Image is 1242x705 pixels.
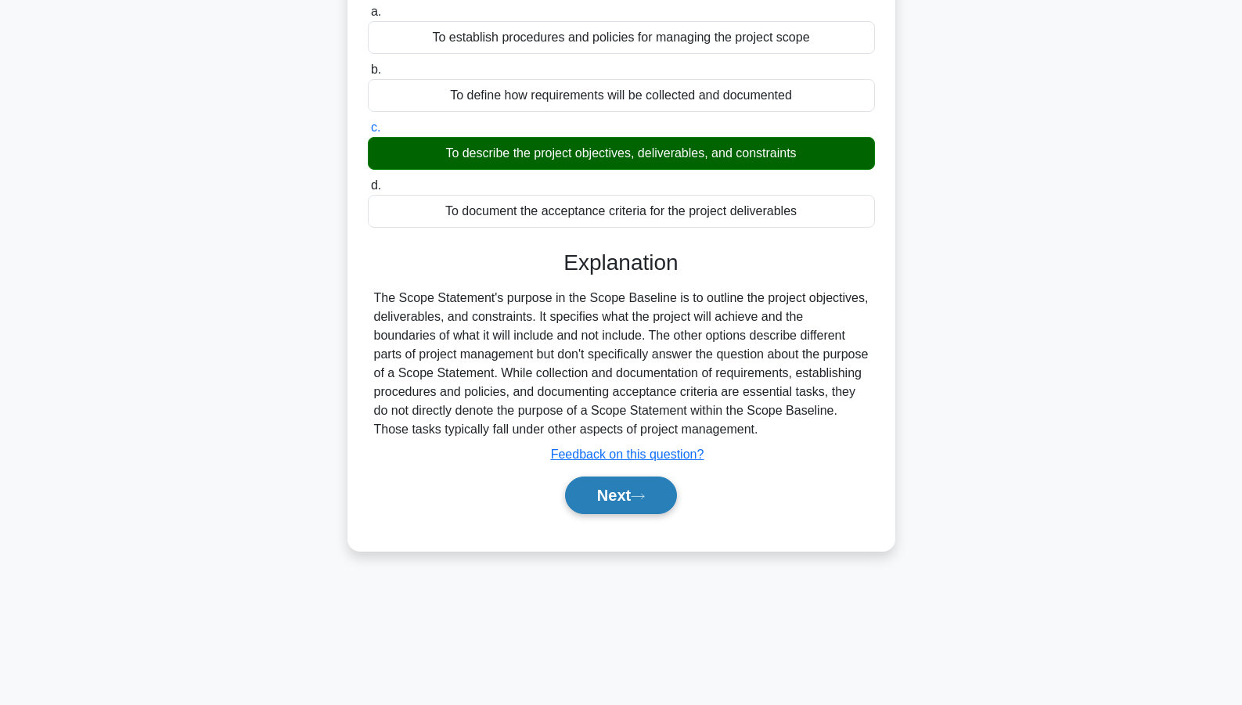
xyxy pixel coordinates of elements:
[377,250,866,276] h3: Explanation
[368,195,875,228] div: To document the acceptance criteria for the project deliverables
[368,21,875,54] div: To establish procedures and policies for managing the project scope
[374,289,869,439] div: The Scope Statement's purpose in the Scope Baseline is to outline the project objectives, deliver...
[551,448,704,461] a: Feedback on this question?
[565,477,677,514] button: Next
[368,137,875,170] div: To describe the project objectives, deliverables, and constraints
[371,120,380,134] span: c.
[368,79,875,112] div: To define how requirements will be collected and documented
[371,5,381,18] span: a.
[371,63,381,76] span: b.
[371,178,381,192] span: d.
